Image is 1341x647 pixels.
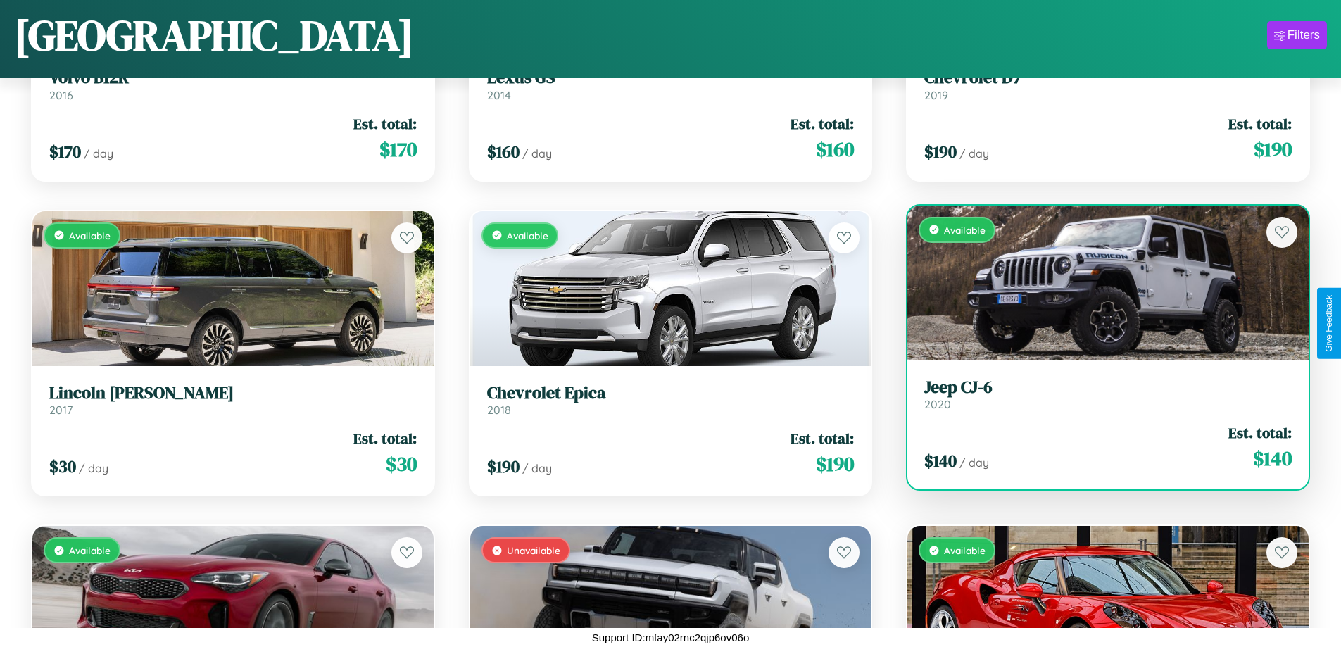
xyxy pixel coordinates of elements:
span: Available [69,230,111,241]
h1: [GEOGRAPHIC_DATA] [14,6,414,64]
span: Available [69,544,111,556]
div: Filters [1288,28,1320,42]
span: $ 140 [924,449,957,472]
a: Volvo B12R2016 [49,68,417,102]
a: Jeep CJ-62020 [924,377,1292,412]
span: Unavailable [507,544,560,556]
h3: Jeep CJ-6 [924,377,1292,398]
span: 2019 [924,88,948,102]
span: $ 30 [386,450,417,478]
span: $ 190 [487,455,520,478]
span: $ 190 [1254,135,1292,163]
span: $ 190 [816,450,854,478]
a: Chevrolet D72019 [924,68,1292,102]
h3: Lexus GS [487,68,855,88]
span: $ 140 [1253,444,1292,472]
span: / day [84,146,113,161]
a: Lexus GS2014 [487,68,855,102]
span: Est. total: [791,428,854,448]
a: Lincoln [PERSON_NAME]2017 [49,383,417,417]
span: Available [944,224,986,236]
span: Est. total: [1228,113,1292,134]
span: Available [944,544,986,556]
span: Available [507,230,548,241]
h3: Chevrolet Epica [487,383,855,403]
span: 2018 [487,403,511,417]
span: $ 170 [49,140,81,163]
span: 2017 [49,403,73,417]
span: 2016 [49,88,73,102]
span: $ 30 [49,455,76,478]
span: / day [959,146,989,161]
span: / day [959,456,989,470]
span: $ 190 [924,140,957,163]
span: / day [522,461,552,475]
h3: Volvo B12R [49,68,417,88]
span: / day [522,146,552,161]
p: Support ID: mfay02rnc2qjp6ov06o [592,628,749,647]
span: Est. total: [1228,422,1292,443]
h3: Chevrolet D7 [924,68,1292,88]
button: Filters [1267,21,1327,49]
span: $ 170 [379,135,417,163]
span: / day [79,461,108,475]
a: Chevrolet Epica2018 [487,383,855,417]
span: Est. total: [353,428,417,448]
div: Give Feedback [1324,295,1334,352]
span: 2020 [924,397,951,411]
span: Est. total: [353,113,417,134]
span: Est. total: [791,113,854,134]
span: $ 160 [487,140,520,163]
span: 2014 [487,88,511,102]
span: $ 160 [816,135,854,163]
h3: Lincoln [PERSON_NAME] [49,383,417,403]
